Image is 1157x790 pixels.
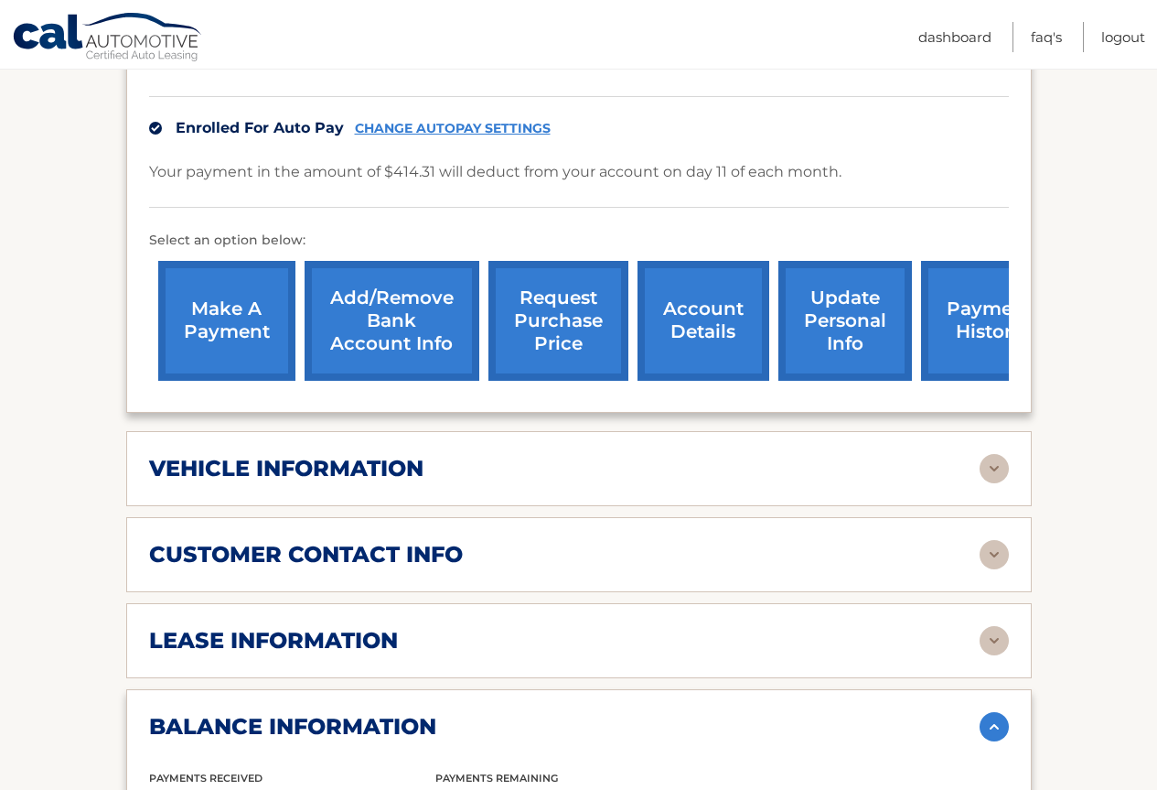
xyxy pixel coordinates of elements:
a: FAQ's [1031,22,1062,52]
img: accordion-active.svg [980,712,1009,741]
img: accordion-rest.svg [980,454,1009,483]
h2: balance information [149,713,436,741]
h2: customer contact info [149,541,463,568]
span: Enrolled For Auto Pay [176,119,344,136]
p: Your payment in the amount of $414.31 will deduct from your account on day 11 of each month. [149,159,841,185]
a: make a payment [158,261,295,381]
p: Select an option below: [149,230,1009,252]
a: payment history [921,261,1058,381]
span: Payments Remaining [435,772,558,785]
img: check.svg [149,122,162,135]
a: Logout [1101,22,1145,52]
img: accordion-rest.svg [980,626,1009,655]
a: Add/Remove bank account info [305,261,479,381]
h2: vehicle information [149,455,423,482]
a: account details [637,261,769,381]
a: update personal info [778,261,912,381]
a: request purchase price [488,261,628,381]
img: accordion-rest.svg [980,540,1009,569]
a: Dashboard [918,22,991,52]
h2: lease information [149,627,398,655]
a: CHANGE AUTOPAY SETTINGS [355,121,551,136]
span: Payments Received [149,772,262,785]
a: Cal Automotive [12,12,204,65]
